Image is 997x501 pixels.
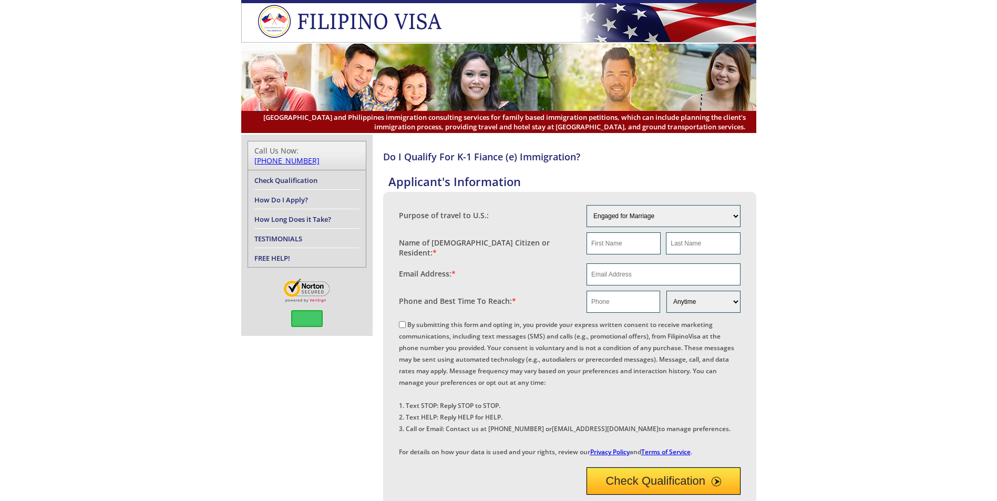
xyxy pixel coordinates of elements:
[254,234,302,243] a: TESTIMONIALS
[666,232,740,254] input: Last Name
[666,291,740,313] select: Phone and Best Reach Time are required.
[587,467,741,495] button: Check Qualification
[587,291,660,313] input: Phone
[587,263,741,285] input: Email Address
[587,232,661,254] input: First Name
[399,238,577,258] label: Name of [DEMOGRAPHIC_DATA] Citizen or Resident:
[399,321,406,328] input: By submitting this form and opting in, you provide your express written consent to receive market...
[399,210,489,220] label: Purpose of travel to U.S.:
[252,113,746,131] span: [GEOGRAPHIC_DATA] and Philippines immigration consulting services for family based immigration pe...
[641,447,691,456] a: Terms of Service
[254,176,317,185] a: Check Qualification
[399,269,456,279] label: Email Address:
[388,173,756,189] h4: Applicant's Information
[590,447,630,456] a: Privacy Policy
[383,150,756,163] h4: Do I Qualify For K-1 Fiance (e) Immigration?
[254,195,308,205] a: How Do I Apply?
[254,146,359,166] div: Call Us Now:
[254,253,290,263] a: FREE HELP!
[399,320,734,456] label: By submitting this form and opting in, you provide your express written consent to receive market...
[254,156,320,166] a: [PHONE_NUMBER]
[254,214,331,224] a: How Long Does it Take?
[399,296,516,306] label: Phone and Best Time To Reach:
